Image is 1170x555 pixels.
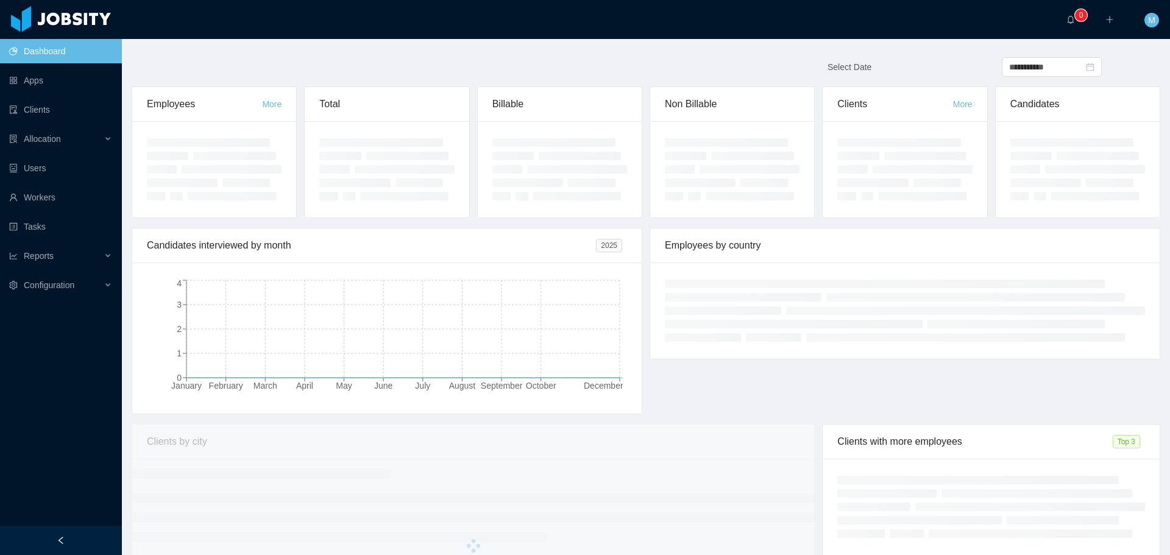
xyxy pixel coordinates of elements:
a: icon: auditClients [9,97,112,122]
span: Top 3 [1113,435,1140,448]
div: Candidates [1010,87,1145,121]
tspan: September [481,381,523,391]
tspan: May [336,381,352,391]
tspan: 2 [177,324,182,334]
div: Candidates interviewed by month [147,228,596,263]
a: icon: profileTasks [9,214,112,239]
tspan: February [209,381,243,391]
tspan: April [296,381,313,391]
i: icon: line-chart [9,252,18,260]
tspan: 0 [177,373,182,383]
div: Employees [147,87,262,121]
span: Configuration [24,280,74,290]
span: 2025 [596,239,622,252]
div: Billable [492,87,627,121]
div: Non Billable [665,87,799,121]
i: icon: setting [9,281,18,289]
i: icon: bell [1066,15,1075,24]
a: icon: pie-chartDashboard [9,39,112,63]
a: More [262,99,282,109]
div: Total [319,87,454,121]
tspan: 1 [177,348,182,358]
tspan: August [449,381,476,391]
a: icon: robotUsers [9,156,112,180]
span: Allocation [24,134,61,144]
tspan: 4 [177,278,182,288]
a: icon: appstoreApps [9,68,112,93]
tspan: March [253,381,277,391]
tspan: October [526,381,556,391]
span: Reports [24,251,54,261]
tspan: December [584,381,623,391]
span: M [1148,13,1155,27]
span: Select Date [828,62,871,72]
i: icon: solution [9,135,18,143]
tspan: June [374,381,393,391]
a: More [953,99,973,109]
tspan: July [415,381,430,391]
a: icon: userWorkers [9,185,112,210]
div: Employees by country [665,228,1145,263]
i: icon: plus [1105,15,1114,24]
i: icon: calendar [1086,63,1094,71]
div: Clients with more employees [837,425,1112,459]
div: Clients [837,87,952,121]
sup: 0 [1075,9,1087,21]
tspan: 3 [177,300,182,309]
tspan: January [171,381,202,391]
